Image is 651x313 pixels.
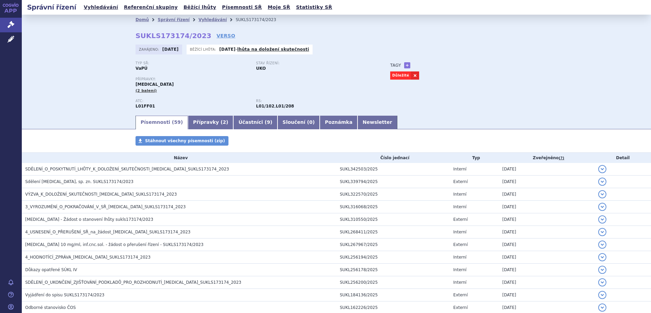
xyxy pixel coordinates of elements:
a: Referenční skupiny [122,3,180,12]
td: [DATE] [499,238,594,251]
a: Sloučení (0) [277,116,320,129]
button: detail [598,291,606,299]
td: [DATE] [499,251,594,264]
span: SDĚLENÍ_O_UKONČENÍ_ZJIŠŤOVÁNÍ_PODKLADŮ_PRO_ROZHODNUTÍ_OPDIVO_SUKLS173174_2023 [25,280,241,285]
abbr: (?) [559,156,564,161]
th: Detail [595,153,651,163]
span: Sdělení OPDIVO, sp. zn. SUKLS173174/2023 [25,179,133,184]
button: detail [598,278,606,286]
button: detail [598,203,606,211]
strong: nivolumab [256,104,274,109]
td: [DATE] [499,276,594,289]
span: Vyjádření do spisu SUKLS173174/2023 [25,293,105,297]
td: SUKL322570/2025 [336,188,450,201]
button: detail [598,190,606,198]
span: 4_HODNOTÍCÍ_ZPRÁVA_OPDIVO_SUKLS173174_2023 [25,255,150,260]
p: Stav řízení: [256,61,370,65]
strong: [DATE] [219,47,236,52]
button: detail [598,215,606,224]
div: , [256,99,377,109]
strong: VaPÚ [136,66,147,71]
td: [DATE] [499,226,594,238]
span: Interní [453,192,466,197]
span: Externí [453,179,467,184]
button: detail [598,303,606,312]
td: [DATE] [499,163,594,176]
a: Statistiky SŘ [294,3,334,12]
a: Moje SŘ [266,3,292,12]
a: Stáhnout všechny písemnosti (zip) [136,136,228,146]
p: RS: [256,99,370,103]
span: Externí [453,293,467,297]
span: VÝZVA_K_DOLOŽENÍ_SKUTEČNOSTI_OPDIVO_SUKLS173174_2023 [25,192,177,197]
span: OPDIVO 10 mg/ml, inf.cnc.sol. - žádost o přerušení řízení - SUKLS173174/2023 [25,242,204,247]
td: SUKL268411/2025 [336,226,450,238]
span: Externí [453,242,467,247]
span: 2 [223,119,226,125]
button: detail [598,178,606,186]
span: Externí [453,217,467,222]
td: SUKL342503/2025 [336,163,450,176]
span: Běžící lhůta: [190,47,218,52]
td: [DATE] [499,264,594,276]
th: Typ [450,153,499,163]
span: Interní [453,267,466,272]
a: Důležité [390,71,411,80]
span: Stáhnout všechny písemnosti (zip) [145,138,225,143]
td: SUKL256194/2025 [336,251,450,264]
span: Interní [453,230,466,234]
td: SUKL184136/2025 [336,289,450,301]
span: Interní [453,280,466,285]
a: + [404,62,410,68]
p: Přípravky: [136,77,377,81]
a: Účastníci (9) [233,116,277,129]
a: lhůta na doložení skutečnosti [237,47,309,52]
strong: UKO [256,66,266,71]
td: SUKL316068/2025 [336,201,450,213]
td: SUKL256178/2025 [336,264,450,276]
p: - [219,47,309,52]
a: Přípravky (2) [188,116,233,129]
button: detail [598,241,606,249]
a: Vyhledávání [82,3,120,12]
p: Typ SŘ: [136,61,249,65]
td: [DATE] [499,176,594,188]
strong: SUKLS173174/2023 [136,32,211,40]
th: Číslo jednací [336,153,450,163]
a: Správní řízení [158,17,190,22]
h3: Tagy [390,61,401,69]
span: 9 [267,119,270,125]
span: Interní [453,167,466,171]
td: SUKL339794/2025 [336,176,450,188]
span: Interní [453,255,466,260]
span: Externí [453,305,467,310]
span: 4_USNESENÍ_O_PŘERUŠENÍ_SŘ_na_žádost_OPDIVO_SUKLS173174_2023 [25,230,190,234]
td: [DATE] [499,188,594,201]
a: VERSO [217,32,235,39]
span: 59 [174,119,180,125]
span: Zahájeno: [139,47,160,52]
strong: [DATE] [162,47,179,52]
td: SUKL267967/2025 [336,238,450,251]
button: detail [598,253,606,261]
td: SUKL256200/2025 [336,276,450,289]
p: ATC: [136,99,249,103]
a: Domů [136,17,149,22]
span: 0 [309,119,313,125]
li: SUKLS173174/2023 [236,15,285,25]
a: Písemnosti (59) [136,116,188,129]
span: Interní [453,204,466,209]
a: Poznámka [320,116,358,129]
span: OPDIVO - Žádost o stanovení lhůty sukls173174/2023 [25,217,153,222]
span: 3_VYROZUMĚNÍ_O_POKRAČOVÁNÍ_V_SŘ_OPDIVO_SUKLS173174_2023 [25,204,186,209]
a: Písemnosti SŘ [220,3,264,12]
span: (2 balení) [136,88,157,93]
th: Zveřejněno [499,153,594,163]
th: Název [22,153,336,163]
strong: nivolumab k léčbě metastazujícího kolorektálního karcinomu [276,104,294,109]
td: [DATE] [499,201,594,213]
span: Důkazy opatřené SÚKL IV [25,267,77,272]
span: [MEDICAL_DATA] [136,82,174,87]
td: [DATE] [499,213,594,226]
td: [DATE] [499,289,594,301]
